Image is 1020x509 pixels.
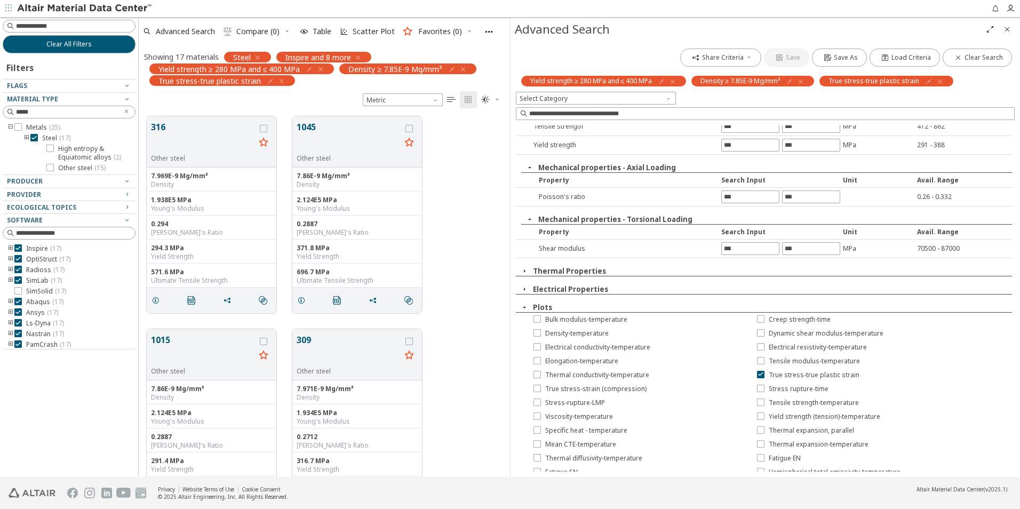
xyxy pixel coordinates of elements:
span: Tensile modulus-temperature [769,357,860,365]
button: Clear All Filters [3,35,136,53]
span: Thermal conductivity-temperature [545,371,649,379]
span: Metric [363,93,443,106]
div: Density [297,393,418,402]
span: Compare (0) [236,28,280,35]
span: Nastran [26,330,64,338]
span: ( 17 ) [53,265,65,274]
div: 412 - 862 [917,122,1012,131]
div: 571.6 MPa [151,268,272,276]
div: grid [139,108,510,477]
button: Ecological Topics [3,201,136,214]
button: Similar search [400,290,422,311]
span: Clear All Filters [46,40,92,49]
button: Plots [533,303,552,312]
div: Unit [843,176,914,185]
button: Close [516,303,533,312]
span: Tensile strength-temperature [769,399,859,407]
button: Favorite [401,134,418,152]
div: Young's Modulus [297,417,418,426]
i:  [404,296,413,305]
span: Stress-rupture-LMP [545,399,605,407]
i: toogle group [23,134,30,142]
button: Mechanical properties - Axial Loading [538,163,676,172]
i: toogle group [7,340,14,349]
span: Abaqus [26,298,63,306]
span: Dynamic shear modulus-temperature [769,329,883,338]
div: Unit System [363,93,443,106]
span: ( 15 ) [94,163,106,172]
i: toogle group [7,319,14,328]
div: 291.4 MPa [151,457,272,465]
i: toogle group [7,276,14,285]
i:  [464,96,473,104]
button: Share [218,290,241,311]
span: Density ≥ 7.85E-9 Mg/mm³ [348,64,442,74]
button: Close [521,214,538,224]
div: Search Input [721,176,840,185]
span: Viscosity-temperature [545,412,613,421]
div: MPa [843,122,914,131]
div: 2.124E5 MPa [297,196,418,204]
i: toogle group [7,298,14,306]
a: Website Terms of Use [182,486,234,493]
button: Mechanical properties - Torsional Loading [538,214,692,224]
button: Clear Search [943,49,1012,67]
div: 316.7 MPa [297,457,418,465]
div: Young's Modulus [151,204,272,213]
a: Cookie Consent [242,486,281,493]
span: Creep strength-time [769,315,831,324]
button: Electrical Properties [533,284,608,294]
button: Load Criteria [870,49,940,67]
div: Tensile strength [528,122,719,131]
span: ( 17 ) [55,287,66,296]
span: Metals [26,123,60,132]
span: ( 17 ) [53,329,64,338]
button: Flags [3,79,136,92]
i: toogle group [7,123,14,132]
button: Thermal Properties [533,266,606,276]
span: ( 17 ) [52,297,63,306]
button: Share Criteria [680,49,761,67]
div: 291 - 388 [917,140,1012,149]
div: Other steel [151,367,255,376]
span: Share Criteria [702,53,744,62]
span: ( 2 ) [114,153,121,162]
span: Producer [7,177,43,186]
span: ( 17 ) [51,276,62,285]
span: Yield strength (tension)-temperature [769,412,880,421]
i: toogle group [7,308,14,317]
span: Ls-Dyna [26,319,64,328]
button: Provider [3,188,136,201]
span: Stress rupture-time [769,385,828,393]
span: True stress-strain (compression) [545,385,647,393]
span: Material Type [7,94,58,104]
button: Favorite [255,347,272,364]
div: [PERSON_NAME]'s Ratio [151,441,272,450]
span: Yield strength ≥ 280 MPa and ≤ 400 MPa [530,76,652,86]
div: [PERSON_NAME]'s Ratio [151,228,272,237]
span: Thermal diffusivity-temperature [545,454,642,463]
div: Yield Strength [151,465,272,474]
i:  [259,296,267,305]
span: Ansys [26,308,58,317]
img: Altair Engineering [9,488,55,498]
button: Material Type [3,93,136,106]
span: Radioss [26,266,65,274]
span: Favorites (0) [418,28,462,35]
div: Yield Strength [297,252,418,261]
div: Density [151,180,272,189]
button: PDF Download [328,290,350,311]
span: Advanced Search [156,28,215,35]
div: Showing 17 materials [144,52,219,62]
span: Scatter Plot [353,28,395,35]
span: ( 17 ) [50,244,61,253]
span: Bulk modulus-temperature [545,315,627,324]
span: Inspire [26,244,61,253]
div: 0.294 [151,220,272,228]
button: 1015 [151,333,255,367]
div: 371.8 MPa [297,244,418,252]
span: SimLab [26,276,62,285]
span: Table [313,28,331,35]
div: Other steel [297,367,401,376]
button: Save As [812,49,867,67]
